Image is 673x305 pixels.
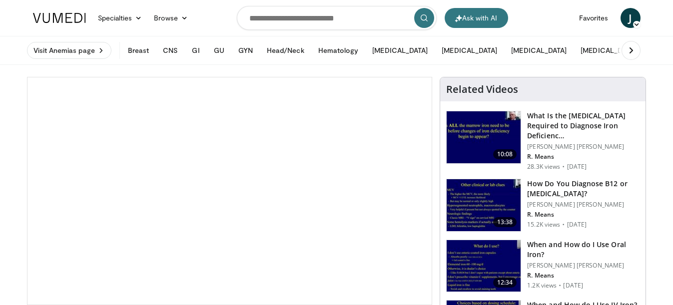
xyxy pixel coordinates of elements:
p: [PERSON_NAME] [PERSON_NAME] [527,143,640,151]
a: Browse [148,8,194,28]
button: CNS [157,40,184,60]
p: R. Means [527,153,640,161]
button: [MEDICAL_DATA] [575,40,642,60]
a: J [621,8,641,28]
h3: When and How do I Use Oral Iron? [527,240,640,260]
video-js: Video Player [27,77,432,305]
span: 13:38 [493,217,517,227]
img: 172d2151-0bab-4046-8dbc-7c25e5ef1d9f.150x105_q85_crop-smart_upscale.jpg [447,179,521,231]
p: 28.3K views [527,163,560,171]
p: 15.2K views [527,221,560,229]
p: [PERSON_NAME] [PERSON_NAME] [527,262,640,270]
button: GYN [232,40,259,60]
button: Hematology [312,40,365,60]
img: VuMedi Logo [33,13,86,23]
button: [MEDICAL_DATA] [436,40,503,60]
button: [MEDICAL_DATA] [505,40,573,60]
span: 12:34 [493,278,517,288]
button: Breast [122,40,155,60]
h3: How Do You Diagnose B12 or [MEDICAL_DATA]? [527,179,640,199]
img: 15adaf35-b496-4260-9f93-ea8e29d3ece7.150x105_q85_crop-smart_upscale.jpg [447,111,521,163]
p: 1.2K views [527,282,557,290]
p: [DATE] [567,163,587,171]
a: Visit Anemias page [27,42,111,59]
a: 10:08 What Is the [MEDICAL_DATA] Required to Diagnose Iron Deficienc… [PERSON_NAME] [PERSON_NAME]... [446,111,640,171]
p: R. Means [527,211,640,219]
div: · [559,282,561,290]
button: GI [186,40,205,60]
button: Ask with AI [445,8,508,28]
p: [PERSON_NAME] [PERSON_NAME] [527,201,640,209]
h4: Related Videos [446,83,518,95]
div: · [562,221,565,229]
p: [DATE] [567,221,587,229]
div: · [562,163,565,171]
a: 13:38 How Do You Diagnose B12 or [MEDICAL_DATA]? [PERSON_NAME] [PERSON_NAME] R. Means 15.2K views... [446,179,640,232]
span: 10:08 [493,149,517,159]
h3: What Is the [MEDICAL_DATA] Required to Diagnose Iron Deficienc… [527,111,640,141]
p: R. Means [527,272,640,280]
a: Favorites [573,8,615,28]
a: Specialties [92,8,148,28]
button: Head/Neck [261,40,310,60]
input: Search topics, interventions [237,6,437,30]
button: GU [208,40,230,60]
a: 12:34 When and How do I Use Oral Iron? [PERSON_NAME] [PERSON_NAME] R. Means 1.2K views · [DATE] [446,240,640,293]
button: [MEDICAL_DATA] [366,40,434,60]
img: 4e9eeae5-b6a7-41be-a190-5c4e432274eb.150x105_q85_crop-smart_upscale.jpg [447,240,521,292]
p: [DATE] [563,282,583,290]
